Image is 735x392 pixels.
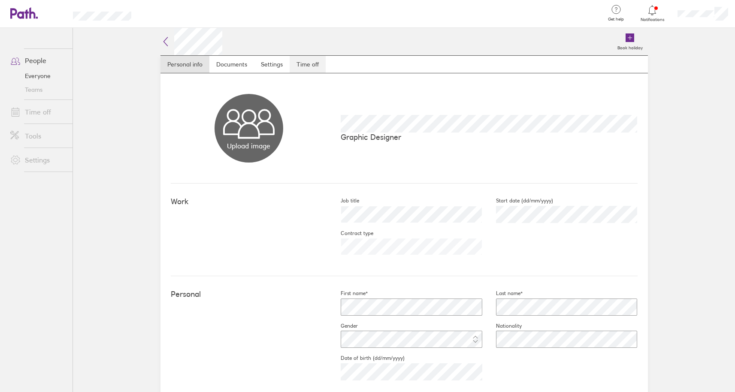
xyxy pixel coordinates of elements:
[327,197,359,204] label: Job title
[612,28,648,55] a: Book holiday
[638,4,666,22] a: Notifications
[171,197,327,206] h4: Work
[3,69,73,83] a: Everyone
[290,56,326,73] a: Time off
[171,290,327,299] h4: Personal
[254,56,290,73] a: Settings
[327,230,373,237] label: Contract type
[3,83,73,96] a: Teams
[341,133,638,142] p: Graphic Designer
[327,323,358,329] label: Gender
[160,56,209,73] a: Personal info
[602,17,630,22] span: Get help
[3,127,73,145] a: Tools
[3,52,73,69] a: People
[3,103,73,121] a: Time off
[209,56,254,73] a: Documents
[482,323,522,329] label: Nationality
[612,43,648,51] label: Book holiday
[482,290,523,297] label: Last name*
[327,355,405,362] label: Date of birth (dd/mm/yyyy)
[482,197,553,204] label: Start date (dd/mm/yyyy)
[3,151,73,169] a: Settings
[638,17,666,22] span: Notifications
[327,290,368,297] label: First name*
